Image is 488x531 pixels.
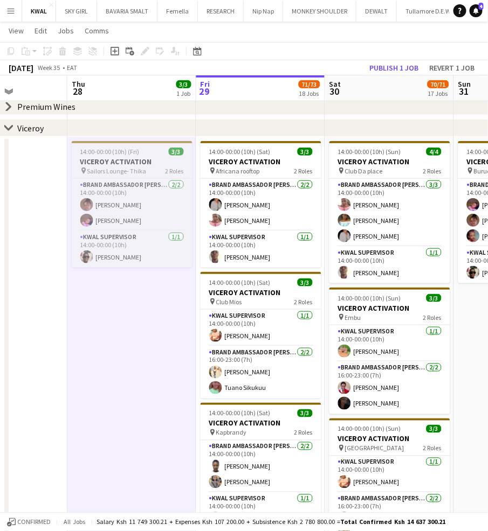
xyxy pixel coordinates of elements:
[329,141,450,283] app-job-card: 14:00-00:00 (10h) (Sun)4/4VICEROY ACTIVATION Club Da place2 RolesBrand Ambassador [PERSON_NAME]3/...
[328,85,341,97] span: 30
[166,167,184,175] span: 2 Roles
[479,3,484,10] span: 4
[169,148,184,156] span: 3/3
[244,1,283,22] button: Nip Nap
[470,4,483,17] a: 4
[17,519,51,526] span: Confirmed
[70,85,85,97] span: 28
[97,518,446,526] div: Salary Ksh 11 749 300.21 + Expenses Ksh 107 200.00 + Subsistence Ksh 2 780 800.00 =
[338,148,401,156] span: 14:00-00:00 (10h) (Sun)
[298,148,313,156] span: 3/3
[329,325,450,362] app-card-role: KWAL SUPERVISOR1/114:00-00:00 (10h)[PERSON_NAME]
[427,148,442,156] span: 4/4
[201,441,321,493] app-card-role: Brand Ambassador [PERSON_NAME]2/214:00-00:00 (10h)[PERSON_NAME][PERSON_NAME]
[458,79,471,89] span: Sun
[67,64,77,72] div: EAT
[329,434,450,444] h3: VICEROY ACTIVATION
[97,1,157,22] button: BAVARIA SMALT
[338,425,401,433] span: 14:00-00:00 (10h) (Sun)
[216,167,260,175] span: Africana rooftop
[30,24,51,38] a: Edit
[201,346,321,399] app-card-role: Brand Ambassador [PERSON_NAME]2/216:00-23:00 (7h)[PERSON_NAME]Tuano Sikukuu
[80,24,113,38] a: Comms
[356,1,397,22] button: DEWALT
[201,288,321,297] h3: VICEROY ACTIVATION
[198,1,244,22] button: RESEARCH
[425,61,479,75] button: Revert 1 job
[329,288,450,414] app-job-card: 14:00-00:00 (10h) (Sun)3/3VICEROY ACTIVATION Embu2 RolesKWAL SUPERVISOR1/114:00-00:00 (10h)[PERSO...
[299,89,320,97] div: 18 Jobs
[5,516,52,528] button: Confirmed
[80,148,140,156] span: 14:00-00:00 (10h) (Fri)
[397,1,460,22] button: Tullamore D.E.W
[216,429,247,437] span: Kapbrandy
[427,425,442,433] span: 3/3
[201,493,321,529] app-card-role: KWAL SUPERVISOR1/114:00-00:00 (10h)[PERSON_NAME]
[72,141,193,268] app-job-card: 14:00-00:00 (10h) (Fri)3/3VICEROY ACTIVATION Sailors Lounge- Thika2 RolesBrand Ambassador [PERSON...
[340,518,446,526] span: Total Confirmed Ksh 14 637 300.21
[87,167,147,175] span: Sailors Lounge- Thika
[9,26,24,36] span: View
[423,313,442,322] span: 2 Roles
[345,167,383,175] span: Club Da place
[216,298,242,306] span: Club Mios
[201,403,321,529] app-job-card: 14:00-00:00 (10h) (Sat)3/3VICEROY ACTIVATION Kapbrandy2 RolesBrand Ambassador [PERSON_NAME]2/214:...
[201,157,321,166] h3: VICEROY ACTIVATION
[457,85,471,97] span: 31
[17,123,44,134] div: Viceroy
[428,80,449,88] span: 70/71
[35,26,47,36] span: Edit
[209,148,271,156] span: 14:00-00:00 (10h) (Sat)
[36,64,63,72] span: Week 35
[298,409,313,417] span: 3/3
[423,167,442,175] span: 2 Roles
[329,247,450,283] app-card-role: KWAL SUPERVISOR1/114:00-00:00 (10h)[PERSON_NAME]
[427,294,442,302] span: 3/3
[199,85,210,97] span: 29
[72,79,85,89] span: Thu
[329,303,450,313] h3: VICEROY ACTIVATION
[299,80,320,88] span: 71/73
[329,456,450,493] app-card-role: KWAL SUPERVISOR1/114:00-00:00 (10h)[PERSON_NAME]
[177,89,191,97] div: 1 Job
[329,157,450,166] h3: VICEROY ACTIVATION
[329,79,341,89] span: Sat
[4,24,28,38] a: View
[428,89,449,97] div: 17 Jobs
[201,272,321,399] app-job-card: 14:00-00:00 (10h) (Sat)3/3VICEROY ACTIVATION Club Mios2 RolesKWAL SUPERVISOR1/114:00-00:00 (10h)[...
[294,429,313,437] span: 2 Roles
[72,179,193,231] app-card-role: Brand Ambassador [PERSON_NAME]2/214:00-00:00 (10h)[PERSON_NAME][PERSON_NAME]
[201,231,321,268] app-card-role: KWAL SUPERVISOR1/114:00-00:00 (10h)[PERSON_NAME]
[294,298,313,306] span: 2 Roles
[22,1,56,22] button: KWAL
[201,418,321,428] h3: VICEROY ACTIVATION
[201,141,321,268] app-job-card: 14:00-00:00 (10h) (Sat)3/3VICEROY ACTIVATION Africana rooftop2 RolesBrand Ambassador [PERSON_NAME...
[345,313,361,322] span: Embu
[61,518,87,526] span: All jobs
[176,80,191,88] span: 3/3
[72,231,193,268] app-card-role: KWAL SUPERVISOR1/114:00-00:00 (10h)[PERSON_NAME]
[209,409,271,417] span: 14:00-00:00 (10h) (Sat)
[294,167,313,175] span: 2 Roles
[85,26,109,36] span: Comms
[338,294,401,302] span: 14:00-00:00 (10h) (Sun)
[201,310,321,346] app-card-role: KWAL SUPERVISOR1/114:00-00:00 (10h)[PERSON_NAME]
[329,362,450,414] app-card-role: Brand Ambassador [PERSON_NAME]2/216:00-23:00 (7h)[PERSON_NAME][PERSON_NAME]
[72,157,193,166] h3: VICEROY ACTIVATION
[423,444,442,452] span: 2 Roles
[157,1,198,22] button: Femella
[209,278,271,287] span: 14:00-00:00 (10h) (Sat)
[17,101,75,112] div: Premium Wines
[56,1,97,22] button: SKY GIRL
[201,79,210,89] span: Fri
[58,26,74,36] span: Jobs
[298,278,313,287] span: 3/3
[9,62,33,73] div: [DATE]
[283,1,356,22] button: MONKEY SHOULDER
